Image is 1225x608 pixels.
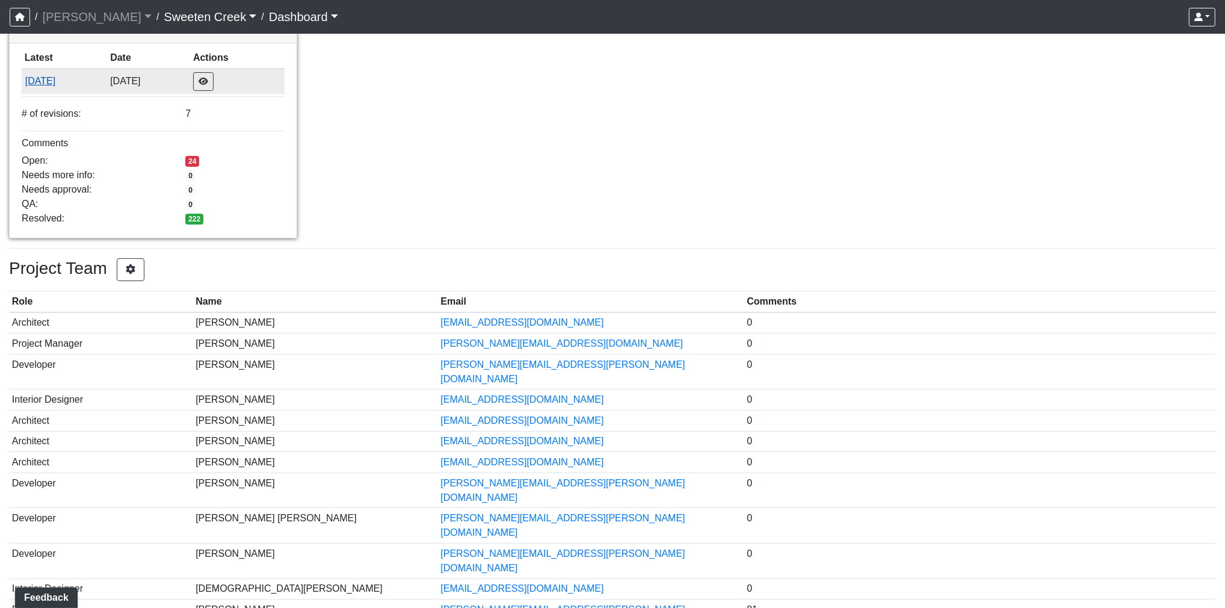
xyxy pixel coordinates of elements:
[193,410,437,431] td: [PERSON_NAME]
[9,584,80,608] iframe: Ybug feedback widget
[193,543,437,579] td: [PERSON_NAME]
[193,508,437,544] td: [PERSON_NAME] [PERSON_NAME]
[9,431,193,452] td: Architect
[9,291,193,312] th: Role
[25,73,105,89] button: [DATE]
[9,579,193,600] td: Interior Designer
[744,291,1216,312] th: Comments
[9,312,193,333] td: Architect
[193,312,437,333] td: [PERSON_NAME]
[193,473,437,508] td: [PERSON_NAME]
[9,543,193,579] td: Developer
[9,389,193,411] td: Interior Designer
[744,543,1216,579] td: 0
[9,508,193,544] td: Developer
[744,354,1216,389] td: 0
[440,436,603,446] a: [EMAIL_ADDRESS][DOMAIN_NAME]
[9,410,193,431] td: Architect
[744,312,1216,333] td: 0
[164,5,256,29] a: Sweeten Creek
[193,333,437,355] td: [PERSON_NAME]
[30,5,42,29] span: /
[744,389,1216,411] td: 0
[744,431,1216,452] td: 0
[440,338,683,349] a: [PERSON_NAME][EMAIL_ADDRESS][DOMAIN_NAME]
[440,359,685,384] a: [PERSON_NAME][EMAIL_ADDRESS][PERSON_NAME][DOMAIN_NAME]
[152,5,164,29] span: /
[9,473,193,508] td: Developer
[193,579,437,600] td: [DEMOGRAPHIC_DATA][PERSON_NAME]
[269,5,338,29] a: Dashboard
[22,69,107,94] td: bAbgrhJYp7QNzTE5JPpY7K
[9,258,1216,281] h3: Project Team
[744,473,1216,508] td: 0
[42,5,152,29] a: [PERSON_NAME]
[438,291,744,312] th: Email
[440,548,685,573] a: [PERSON_NAME][EMAIL_ADDRESS][PERSON_NAME][DOMAIN_NAME]
[440,513,685,538] a: [PERSON_NAME][EMAIL_ADDRESS][PERSON_NAME][DOMAIN_NAME]
[193,431,437,452] td: [PERSON_NAME]
[744,452,1216,473] td: 0
[9,452,193,473] td: Architect
[440,583,603,594] a: [EMAIL_ADDRESS][DOMAIN_NAME]
[440,317,603,327] a: [EMAIL_ADDRESS][DOMAIN_NAME]
[193,354,437,389] td: [PERSON_NAME]
[744,508,1216,544] td: 0
[440,415,603,426] a: [EMAIL_ADDRESS][DOMAIN_NAME]
[256,5,268,29] span: /
[744,579,1216,600] td: 0
[744,410,1216,431] td: 0
[193,389,437,411] td: [PERSON_NAME]
[9,354,193,389] td: Developer
[193,452,437,473] td: [PERSON_NAME]
[440,457,603,467] a: [EMAIL_ADDRESS][DOMAIN_NAME]
[440,394,603,405] a: [EMAIL_ADDRESS][DOMAIN_NAME]
[193,291,437,312] th: Name
[440,478,685,503] a: [PERSON_NAME][EMAIL_ADDRESS][PERSON_NAME][DOMAIN_NAME]
[744,333,1216,355] td: 0
[9,333,193,355] td: Project Manager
